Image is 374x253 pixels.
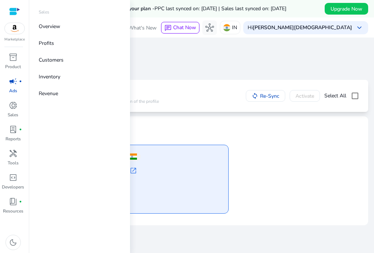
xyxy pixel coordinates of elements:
span: Upgrade Now [331,5,362,13]
span: handyman [9,149,18,158]
p: Profits [39,39,54,47]
span: Re-Sync [260,92,279,100]
p: Tools [8,160,19,166]
button: chatChat Now [161,22,199,34]
p: Reports [5,136,21,142]
button: Upgrade Now [325,3,368,15]
p: Sales [8,112,18,118]
p: Developers [2,184,24,190]
p: IN [232,21,237,34]
span: open_in_new [130,167,137,174]
span: donut_small [9,101,18,110]
span: PPC last synced on: [DATE] | Sales last synced on: [DATE] [154,5,286,12]
span: dark_mode [9,238,18,247]
p: Marketplace [4,37,25,42]
b: [PERSON_NAME][DEMOGRAPHIC_DATA] [253,24,352,31]
span: fiber_manual_record [19,200,22,203]
span: What's New [128,22,157,34]
mat-icon: sync [252,93,258,99]
span: book_4 [9,197,18,206]
p: Selected Marketplace [51,129,356,137]
h5: Data syncs run less frequently on your plan - [48,6,286,12]
span: code_blocks [9,173,18,182]
span: keyboard_arrow_down [355,23,364,32]
span: chat [164,24,172,32]
span: lab_profile [9,125,18,134]
button: Re-Sync [246,90,285,102]
button: hub [202,20,217,35]
p: Inventory [39,73,60,81]
img: amazon.svg [5,23,24,34]
span: Select All [324,92,346,100]
p: Ads [9,87,17,94]
p: Sales [39,9,49,15]
p: Customers [39,56,64,64]
span: campaign [9,77,18,86]
p: Resources [3,208,23,214]
p: Overview [39,23,60,30]
p: Hi [248,25,352,30]
span: fiber_manual_record [19,128,22,131]
span: hub [205,23,214,32]
p: Product [5,63,21,70]
img: in.svg [223,24,230,31]
p: Revenue [39,90,58,97]
span: fiber_manual_record [19,80,22,83]
span: Chat Now [173,24,196,31]
span: inventory_2 [9,53,18,62]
